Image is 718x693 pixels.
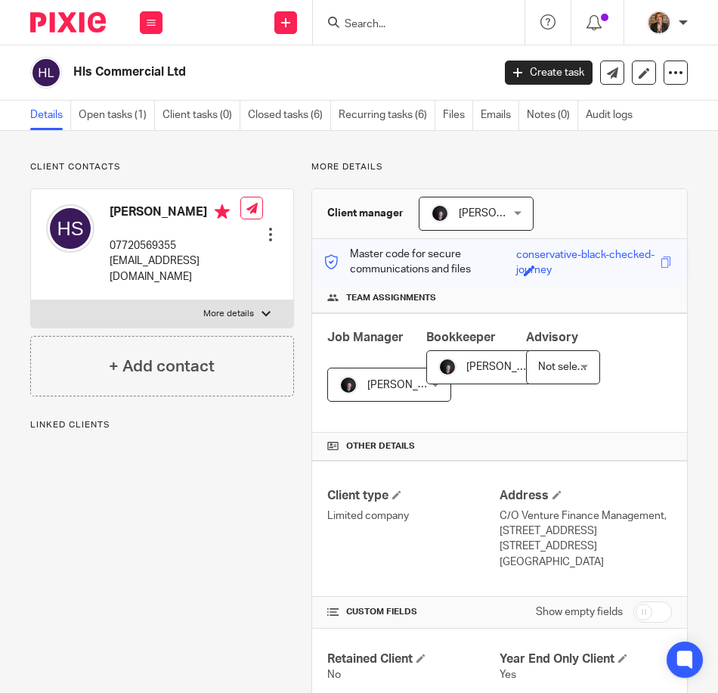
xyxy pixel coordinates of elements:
p: Linked clients [30,419,294,431]
a: Emails [481,101,519,130]
span: Advisory [526,331,578,343]
input: Search [343,18,479,32]
a: Client tasks (0) [162,101,240,130]
img: 455A2509.jpg [431,204,449,222]
h4: Year End Only Client [500,651,672,667]
span: Bookkeeper [426,331,496,343]
img: 455A2509.jpg [438,358,456,376]
span: Yes [500,670,516,680]
p: More details [311,161,688,173]
i: Primary [215,204,230,219]
img: 455A2509.jpg [339,376,357,394]
label: Show empty fields [536,604,623,620]
p: Limited company [327,508,500,524]
p: 07720569355 [110,238,240,253]
span: [PERSON_NAME] [367,380,450,390]
img: svg%3E [30,57,62,89]
a: Files [443,101,473,130]
img: WhatsApp%20Image%202025-04-23%20at%2010.20.30_16e186ec.jpg [647,11,671,35]
h3: Client manager [327,206,404,221]
h4: Retained Client [327,651,500,667]
p: C/O Venture Finance Management, [STREET_ADDRESS] [500,508,672,539]
span: No [327,670,341,680]
p: Master code for secure communications and files [323,247,516,278]
img: svg%3E [46,204,94,253]
h4: CUSTOM FIELDS [327,606,500,618]
span: Other details [346,440,415,452]
a: Open tasks (1) [79,101,155,130]
h4: [PERSON_NAME] [110,204,240,223]
h4: + Add contact [109,355,215,378]
p: More details [203,308,254,320]
a: Audit logs [586,101,640,130]
h2: Hls Commercial Ltd [73,64,401,80]
a: Create task [505,61,593,85]
div: conservative-black-checked-journey [516,247,657,265]
h4: Address [500,488,672,504]
span: [PERSON_NAME] [466,362,549,372]
span: Not selected [538,362,599,372]
a: Closed tasks (6) [248,101,331,130]
p: [STREET_ADDRESS] [500,539,672,554]
img: Pixie [30,12,106,33]
a: Recurring tasks (6) [339,101,435,130]
h4: Client type [327,488,500,504]
span: Team assignments [346,292,436,304]
p: [GEOGRAPHIC_DATA] [500,555,672,570]
p: Client contacts [30,161,294,173]
span: Job Manager [327,331,404,343]
a: Details [30,101,71,130]
a: Notes (0) [527,101,578,130]
span: [PERSON_NAME] [459,208,542,219]
p: [EMAIL_ADDRESS][DOMAIN_NAME] [110,253,240,284]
